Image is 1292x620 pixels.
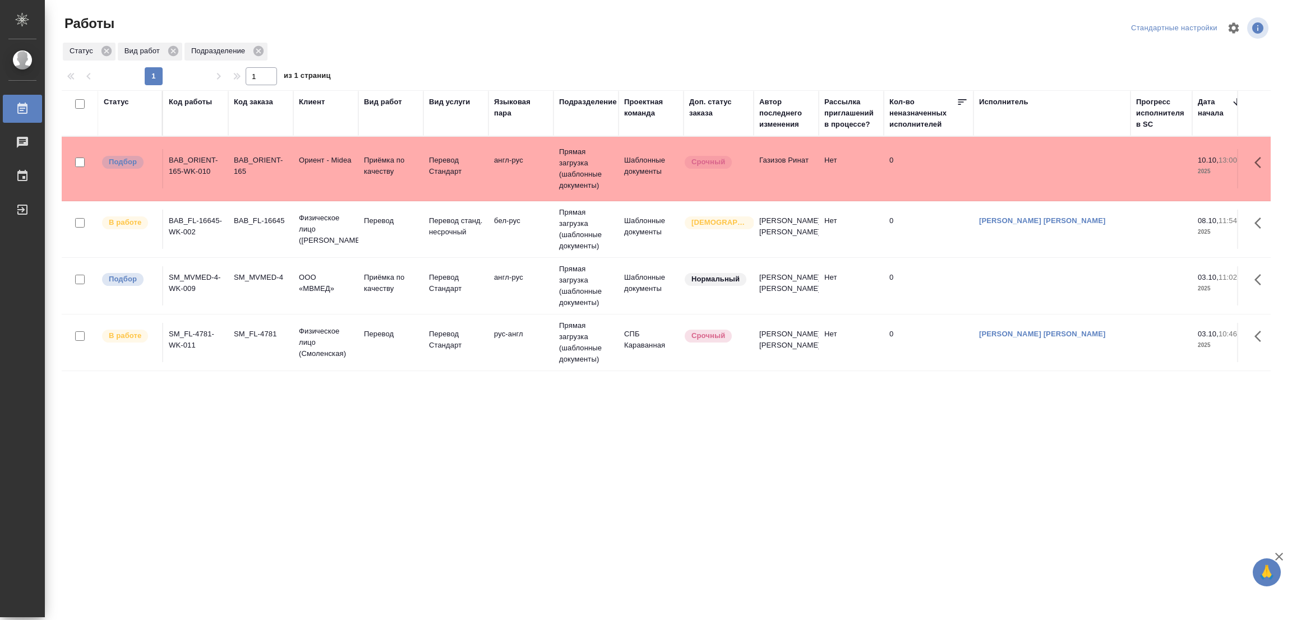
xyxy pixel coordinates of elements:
td: BAB_ORIENT-165-WK-010 [163,149,228,188]
p: Перевод Стандарт [429,328,483,351]
p: 11:54 [1219,216,1237,225]
div: Код заказа [234,96,273,108]
div: Можно подбирать исполнителей [101,155,156,170]
p: Подбор [109,156,137,168]
button: Здесь прячутся важные кнопки [1248,323,1275,350]
div: SM_FL-4781 [234,328,288,340]
div: Прогресс исполнителя в SC [1136,96,1187,130]
td: 0 [884,323,973,362]
span: Настроить таблицу [1220,15,1247,41]
div: Языковая пара [494,96,548,119]
td: BAB_FL-16645-WK-002 [163,210,228,249]
p: Срочный [691,330,725,341]
td: [PERSON_NAME] [PERSON_NAME] [754,323,819,362]
p: Физическое лицо (Смоленская) [299,326,353,359]
div: Статус [104,96,129,108]
p: 11:02 [1219,273,1237,281]
p: 2025 [1198,340,1243,351]
p: 10.10, [1198,156,1219,164]
div: SM_MVMED-4 [234,272,288,283]
div: Исполнитель выполняет работу [101,215,156,230]
td: Шаблонные документы [619,149,684,188]
td: Газизов Ринат [754,149,819,188]
td: 0 [884,266,973,306]
td: Прямая загрузка (шаблонные документы) [553,201,619,257]
p: В работе [109,330,141,341]
td: 0 [884,149,973,188]
p: ООО «МВМЕД» [299,272,353,294]
div: Проектная команда [624,96,678,119]
p: 13:00 [1219,156,1237,164]
div: Подразделение [184,43,267,61]
p: Перевод Стандарт [429,155,483,177]
td: Нет [819,266,884,306]
p: 03.10, [1198,330,1219,338]
div: Автор последнего изменения [759,96,813,130]
td: Прямая загрузка (шаблонные документы) [553,314,619,371]
div: Статус [63,43,116,61]
p: Перевод [364,328,418,340]
div: Клиент [299,96,325,108]
a: [PERSON_NAME] [PERSON_NAME] [979,216,1106,225]
button: 🙏 [1253,558,1281,586]
div: BAB_FL-16645 [234,215,288,226]
td: Нет [819,323,884,362]
td: СПБ Караванная [619,323,684,362]
p: 2025 [1198,166,1243,177]
div: Вид работ [364,96,402,108]
div: Вид услуги [429,96,470,108]
div: Код работы [169,96,212,108]
div: Рассылка приглашений в процессе? [824,96,878,130]
div: split button [1128,20,1220,37]
p: Вид работ [124,45,164,57]
p: 2025 [1198,283,1243,294]
td: SM_MVMED-4-WK-009 [163,266,228,306]
td: Нет [819,149,884,188]
div: Подразделение [559,96,617,108]
div: Исполнитель выполняет работу [101,328,156,344]
span: Посмотреть информацию [1247,17,1271,39]
p: Перевод [364,215,418,226]
div: BAB_ORIENT-165 [234,155,288,177]
td: SM_FL-4781-WK-011 [163,323,228,362]
td: Шаблонные документы [619,266,684,306]
div: Можно подбирать исполнителей [101,272,156,287]
td: рус-англ [488,323,553,362]
a: [PERSON_NAME] [PERSON_NAME] [979,330,1106,338]
p: 10:46 [1219,330,1237,338]
p: Статус [70,45,97,57]
td: бел-рус [488,210,553,249]
td: [PERSON_NAME] [PERSON_NAME] [754,210,819,249]
p: Перевод станд. несрочный [429,215,483,238]
p: Перевод Стандарт [429,272,483,294]
td: англ-рус [488,149,553,188]
div: Вид работ [118,43,182,61]
td: англ-рус [488,266,553,306]
p: Подбор [109,274,137,285]
p: Нормальный [691,274,740,285]
td: Прямая загрузка (шаблонные документы) [553,141,619,197]
p: В работе [109,217,141,228]
span: из 1 страниц [284,69,331,85]
span: 🙏 [1257,561,1276,584]
td: 0 [884,210,973,249]
p: Срочный [691,156,725,168]
p: Физическое лицо ([PERSON_NAME]) [299,212,353,246]
td: Нет [819,210,884,249]
td: [PERSON_NAME] [PERSON_NAME] [754,266,819,306]
p: Приёмка по качеству [364,272,418,294]
p: 08.10, [1198,216,1219,225]
div: Исполнитель [979,96,1028,108]
td: Шаблонные документы [619,210,684,249]
p: Подразделение [191,45,249,57]
div: Доп. статус заказа [689,96,748,119]
p: 03.10, [1198,273,1219,281]
p: Приёмка по качеству [364,155,418,177]
p: Ориент - Midea [299,155,353,166]
span: Работы [62,15,114,33]
td: Прямая загрузка (шаблонные документы) [553,258,619,314]
p: [DEMOGRAPHIC_DATA] [691,217,747,228]
p: 2025 [1198,226,1243,238]
div: Кол-во неназначенных исполнителей [889,96,957,130]
div: Дата начала [1198,96,1231,119]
